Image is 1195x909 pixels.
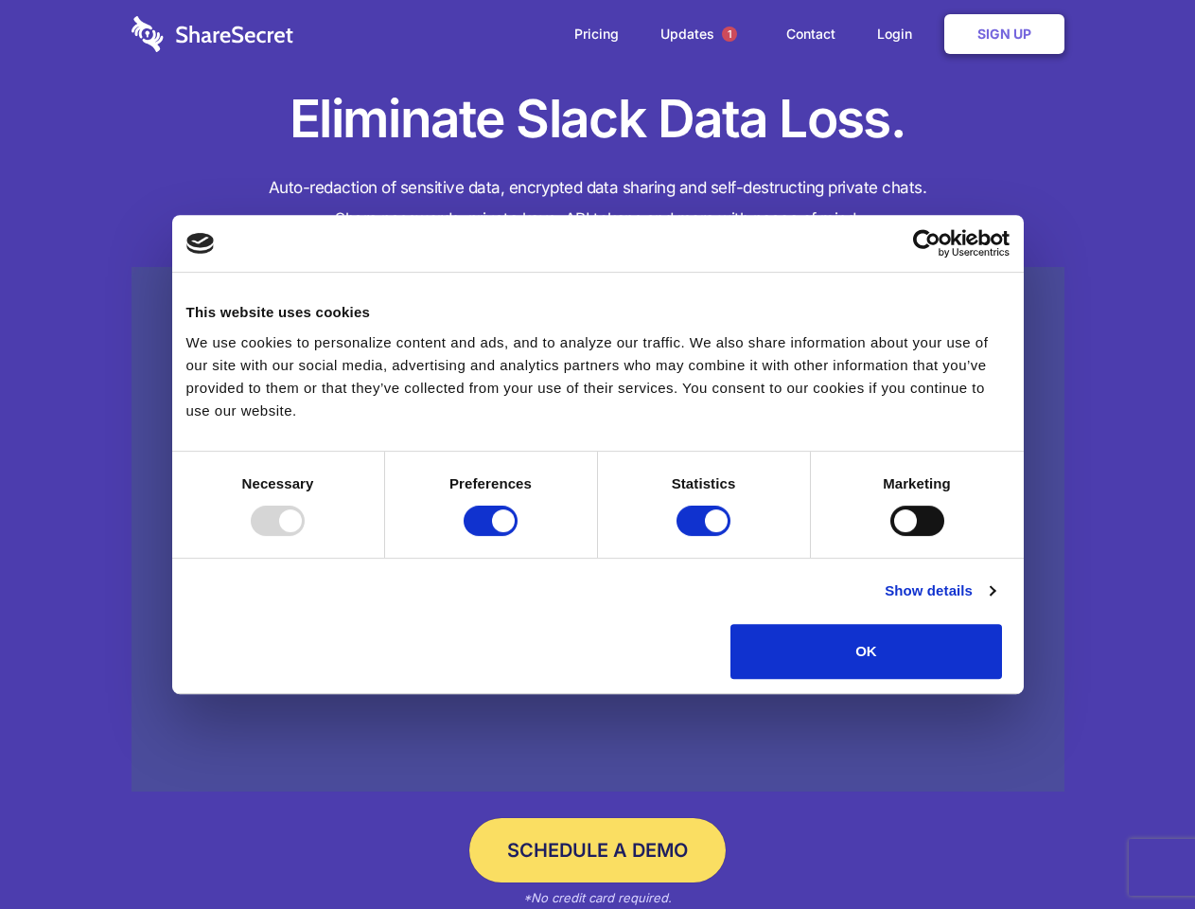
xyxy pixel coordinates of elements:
a: Contact [767,5,854,63]
strong: Necessary [242,475,314,491]
div: We use cookies to personalize content and ads, and to analyze our traffic. We also share informat... [186,331,1010,422]
img: logo [186,233,215,254]
a: Pricing [555,5,638,63]
img: logo-wordmark-white-trans-d4663122ce5f474addd5e946df7df03e33cb6a1c49d2221995e7729f52c070b2.svg [132,16,293,52]
a: Sign Up [944,14,1064,54]
h4: Auto-redaction of sensitive data, encrypted data sharing and self-destructing private chats. Shar... [132,172,1064,235]
em: *No credit card required. [523,890,672,905]
div: This website uses cookies [186,301,1010,324]
a: Schedule a Demo [469,818,726,882]
strong: Preferences [449,475,532,491]
a: Wistia video thumbnail [132,267,1064,793]
a: Usercentrics Cookiebot - opens in a new window [844,229,1010,258]
strong: Marketing [883,475,951,491]
h1: Eliminate Slack Data Loss. [132,85,1064,153]
button: OK [730,624,1002,679]
strong: Statistics [672,475,736,491]
a: Login [858,5,940,63]
span: 1 [722,27,737,42]
a: Show details [885,579,994,602]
